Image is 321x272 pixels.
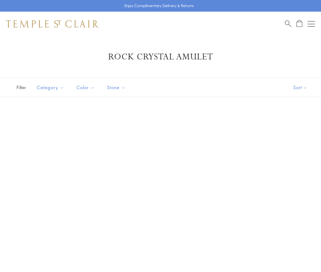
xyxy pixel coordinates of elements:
[285,20,291,28] a: Search
[297,20,302,28] a: Open Shopping Bag
[15,51,306,62] h1: Rock Crystal Amulet
[102,81,130,94] button: Stone
[34,84,69,91] span: Category
[73,84,99,91] span: Color
[279,78,321,97] button: Show sort by
[32,81,69,94] button: Category
[6,20,98,28] img: Temple St. Clair
[124,3,194,9] p: Enjoy Complimentary Delivery & Returns
[308,20,315,28] button: Open navigation
[104,84,130,91] span: Stone
[72,81,99,94] button: Color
